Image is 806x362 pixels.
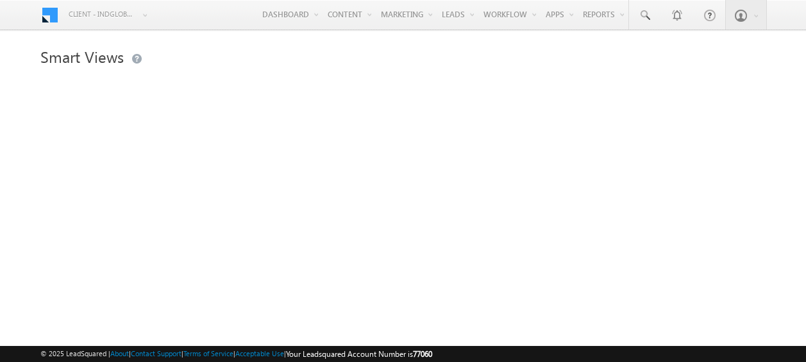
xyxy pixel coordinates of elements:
[413,349,432,359] span: 77060
[40,46,124,67] span: Smart Views
[110,349,129,358] a: About
[235,349,284,358] a: Acceptable Use
[131,349,181,358] a: Contact Support
[286,349,432,359] span: Your Leadsquared Account Number is
[40,348,432,360] span: © 2025 LeadSquared | | | | |
[183,349,233,358] a: Terms of Service
[69,8,136,21] span: Client - indglobal1 (77060)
